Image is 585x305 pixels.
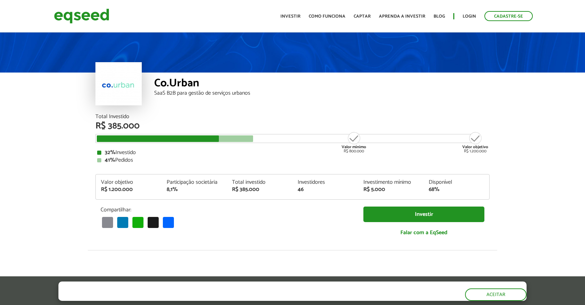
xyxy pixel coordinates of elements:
[154,90,490,96] div: SaaS B2B para gestão de serviços urbanos
[232,180,287,185] div: Total investido
[97,150,488,155] div: Investido
[363,207,484,222] a: Investir
[167,187,222,192] div: 8,1%
[167,180,222,185] div: Participação societária
[462,144,488,150] strong: Valor objetivo
[54,7,109,25] img: EqSeed
[298,180,353,185] div: Investidores
[97,158,488,163] div: Pedidos
[363,187,419,192] div: R$ 5.000
[105,148,115,157] strong: 32%
[354,14,371,19] a: Captar
[363,180,419,185] div: Investimento mínimo
[146,217,160,228] a: X
[116,217,130,228] a: LinkedIn
[434,14,445,19] a: Blog
[101,187,156,192] div: R$ 1.200.000
[161,217,175,228] a: Share
[58,282,309,292] h5: O site da EqSeed utiliza cookies para melhorar sua navegação.
[101,217,114,228] a: Email
[462,131,488,153] div: R$ 1.200.000
[95,122,490,131] div: R$ 385.000
[484,11,533,21] a: Cadastre-se
[429,187,484,192] div: 68%
[101,180,156,185] div: Valor objetivo
[341,131,367,153] div: R$ 800.000
[131,217,145,228] a: WhatsApp
[298,187,353,192] div: 46
[463,14,476,19] a: Login
[101,207,353,213] p: Compartilhar:
[58,294,309,301] p: Ao clicar em "aceitar", você aceita nossa .
[379,14,425,19] a: Aprenda a investir
[95,114,490,120] div: Total Investido
[232,187,287,192] div: R$ 385.000
[429,180,484,185] div: Disponível
[465,288,527,301] button: Aceitar
[342,144,366,150] strong: Valor mínimo
[363,226,484,240] a: Falar com a EqSeed
[309,14,345,19] a: Como funciona
[105,155,115,165] strong: 41%
[150,295,230,301] a: política de privacidade e de cookies
[280,14,300,19] a: Investir
[154,78,490,90] div: Co.Urban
